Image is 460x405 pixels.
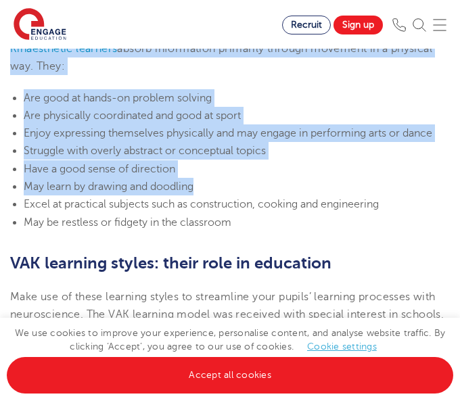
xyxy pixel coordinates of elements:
[7,357,453,394] a: Accept all cookies
[24,92,212,104] span: Are good at hands-on problem solving
[24,198,379,210] span: Excel at practical subjects such as construction, cooking and engineering
[333,16,383,34] a: Sign up
[14,8,66,42] img: Engage Education
[24,110,241,122] span: Are physically coordinated and good at sport
[10,254,331,272] b: VAK learning styles: their role in education
[433,18,446,32] img: Mobile Menu
[307,341,377,352] a: Cookie settings
[10,291,444,356] span: Make use of these learning styles to streamline your pupils’ learning processes with neuroscience...
[291,20,322,30] span: Recruit
[24,216,231,229] span: May be restless or fidgety in the classroom
[24,145,266,157] span: Struggle with overly abstract or conceptual topics
[24,163,175,175] span: Have a good sense of direction
[282,16,331,34] a: Recruit
[24,181,193,193] span: May learn by drawing and doodling
[413,18,426,32] img: Search
[7,328,453,380] span: We use cookies to improve your experience, personalise content, and analyse website traffic. By c...
[24,127,432,139] span: Enjoy expressing themselves physically and may engage in performing arts or dance
[392,18,406,32] img: Phone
